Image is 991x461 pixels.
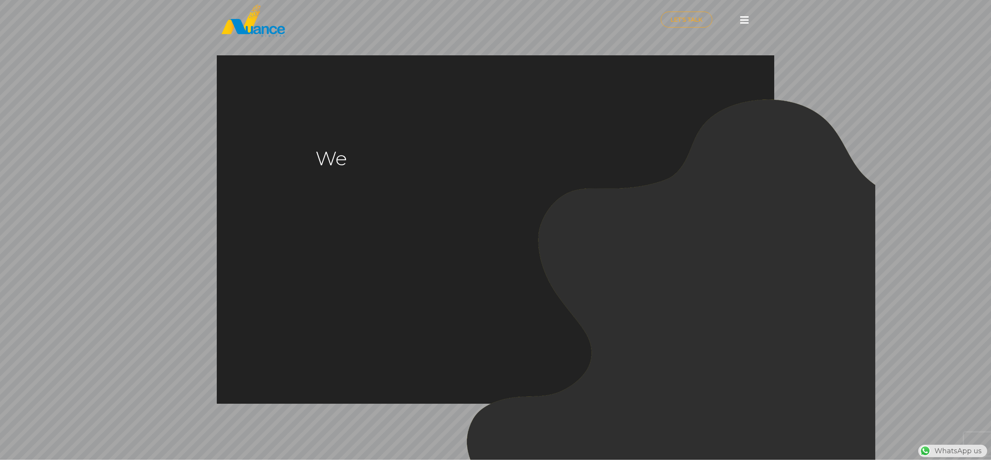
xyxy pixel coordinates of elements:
[221,4,492,38] a: nuance-qatar_logo
[661,12,712,27] a: LET'S TALK
[918,447,987,455] a: WhatsAppWhatsApp us
[918,445,987,457] div: WhatsApp us
[919,445,931,457] img: WhatsApp
[315,139,557,178] rs-layer: We help you
[221,4,286,38] img: nuance-qatar_logo
[670,17,703,22] span: LET'S TALK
